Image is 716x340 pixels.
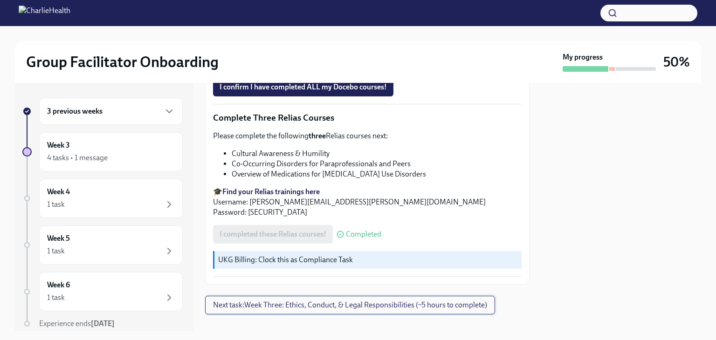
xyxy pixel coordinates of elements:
h2: Group Facilitator Onboarding [26,53,219,71]
li: Co-Occurring Disorders for Paraprofessionals and Peers [232,159,522,169]
a: Week 41 task [22,179,183,218]
a: Week 34 tasks • 1 message [22,132,183,171]
div: 1 task [47,292,65,303]
span: Next task : Week Three: Ethics, Conduct, & Legal Responsibilities (~5 hours to complete) [213,300,487,310]
span: Experience ends [39,319,115,328]
button: Next task:Week Three: Ethics, Conduct, & Legal Responsibilities (~5 hours to complete) [205,296,495,314]
div: 3 previous weeks [39,98,183,125]
li: Overview of Medications for [MEDICAL_DATA] Use Disorders [232,169,522,179]
p: Complete Three Relias Courses [213,112,522,124]
div: 1 task [47,246,65,256]
h6: Week 3 [47,140,70,150]
span: Completed [346,231,381,238]
p: UKG Billing: Clock this as Compliance Task [218,255,518,265]
div: 1 task [47,199,65,210]
div: 4 tasks • 1 message [47,153,108,163]
h6: Week 5 [47,233,70,244]
strong: [DATE] [91,319,115,328]
strong: three [309,131,326,140]
h3: 50% [663,54,690,70]
h6: Week 6 [47,280,70,290]
p: 🎓 Username: [PERSON_NAME][EMAIL_ADDRESS][PERSON_NAME][DOMAIN_NAME] Password: [SECURITY_DATA] [213,187,522,218]
button: I confirm I have completed ALL my Docebo courses! [213,78,393,96]
p: Please complete the following Relias courses next: [213,131,522,141]
a: Week 51 task [22,225,183,265]
li: Cultural Awareness & Humility [232,149,522,159]
img: CharlieHealth [19,6,70,20]
h6: Week 4 [47,187,70,197]
span: I confirm I have completed ALL my Docebo courses! [220,82,387,92]
h6: 3 previous weeks [47,106,103,116]
strong: My progress [563,52,603,62]
a: Find your Relias trainings here [222,187,320,196]
a: Week 61 task [22,272,183,311]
